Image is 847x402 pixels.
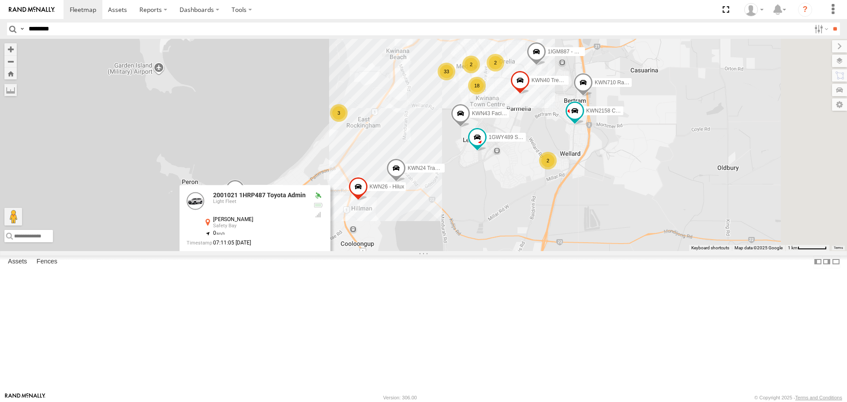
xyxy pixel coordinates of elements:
button: Zoom in [4,43,17,55]
a: Terms (opens in new tab) [834,246,843,249]
label: Hide Summary Table [832,255,840,268]
span: KWN2158 Coor Rang&Comp [586,108,655,114]
div: Date/time of location update [187,240,306,246]
button: Zoom Home [4,68,17,79]
div: Safety Bay [213,224,306,229]
div: © Copyright 2025 - [754,395,842,400]
label: Map Settings [832,98,847,111]
span: KWN43 Facil.Maint [472,110,517,116]
button: Keyboard shortcuts [691,245,729,251]
a: 2001021 1HRP487 Toyota Admin [213,192,306,199]
div: Andrew Fisher [741,3,767,16]
span: 0 [213,230,225,237]
div: Light Fleet [213,199,306,205]
span: 1GWY489 Signage Truck [489,135,548,141]
div: 3 [330,104,348,122]
div: 2 [487,54,504,71]
div: GSM Signal = 4 [313,211,323,218]
label: Search Query [19,23,26,35]
div: [PERSON_NAME] [213,217,306,223]
a: Visit our Website [5,393,45,402]
label: Dock Summary Table to the Right [822,255,831,268]
a: Terms and Conditions [795,395,842,400]
label: Fences [32,256,62,268]
span: Map data ©2025 Google [735,245,783,250]
div: Valid GPS Fix [313,192,323,199]
div: 33 [438,63,455,80]
img: rand-logo.svg [9,7,55,13]
label: Assets [4,256,31,268]
label: Dock Summary Table to the Left [813,255,822,268]
label: Search Filter Options [811,23,830,35]
div: 18 [468,77,486,94]
span: KWN24 Tractor [408,165,444,172]
span: 1 km [788,245,798,250]
span: 1IGM887 - RAV-4 Hybrid [548,49,606,55]
button: Map Scale: 1 km per 62 pixels [785,245,829,251]
span: KWN710 Rangers [595,80,637,86]
button: Drag Pegman onto the map to open Street View [4,208,22,225]
span: KWN26 - Hilux [370,184,405,190]
span: KWN40 Tree Officer [532,77,579,83]
div: 2 [462,56,480,73]
div: 2 [539,152,557,169]
div: Version: 306.00 [383,395,417,400]
label: Measure [4,84,17,96]
a: View Asset Details [187,192,204,210]
div: No voltage information received from this device. [313,202,323,209]
button: Zoom out [4,55,17,68]
i: ? [798,3,812,17]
